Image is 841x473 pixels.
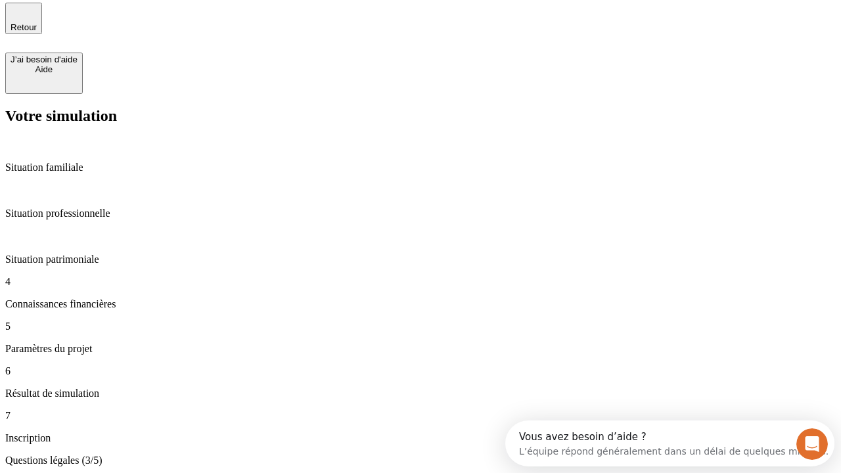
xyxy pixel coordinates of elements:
[5,276,836,288] p: 4
[5,432,836,444] p: Inscription
[5,208,836,219] p: Situation professionnelle
[5,5,362,41] div: Ouvrir le Messenger Intercom
[5,388,836,399] p: Résultat de simulation
[5,410,836,422] p: 7
[5,254,836,265] p: Situation patrimoniale
[5,298,836,310] p: Connaissances financières
[505,420,834,466] iframe: Intercom live chat discovery launcher
[5,53,83,94] button: J’ai besoin d'aideAide
[5,107,836,125] h2: Votre simulation
[5,3,42,34] button: Retour
[11,64,78,74] div: Aide
[796,428,828,460] iframe: Intercom live chat
[14,22,323,35] div: L’équipe répond généralement dans un délai de quelques minutes.
[11,22,37,32] span: Retour
[5,455,836,466] p: Questions légales (3/5)
[11,55,78,64] div: J’ai besoin d'aide
[5,365,836,377] p: 6
[5,343,836,355] p: Paramètres du projet
[14,11,323,22] div: Vous avez besoin d’aide ?
[5,321,836,332] p: 5
[5,162,836,173] p: Situation familiale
